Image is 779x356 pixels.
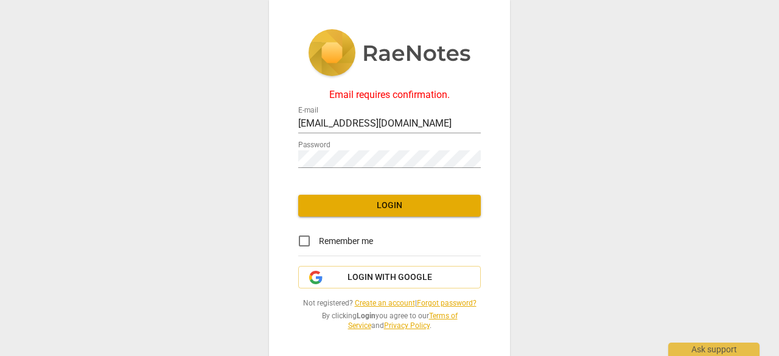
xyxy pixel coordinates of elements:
a: Terms of Service [348,312,458,330]
b: Login [357,312,376,320]
img: 5ac2273c67554f335776073100b6d88f.svg [308,29,471,79]
span: Remember me [319,235,373,248]
a: Create an account [355,299,415,307]
label: E-mail [298,106,318,114]
a: Privacy Policy [384,321,430,330]
a: Forgot password? [417,299,477,307]
div: Email requires confirmation. [298,89,481,100]
button: Login [298,195,481,217]
button: Login with Google [298,266,481,289]
span: Not registered? | [298,298,481,309]
span: Login [308,200,471,212]
span: Login with Google [348,271,432,284]
label: Password [298,141,330,148]
div: Ask support [668,343,760,356]
span: By clicking you agree to our and . [298,311,481,331]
